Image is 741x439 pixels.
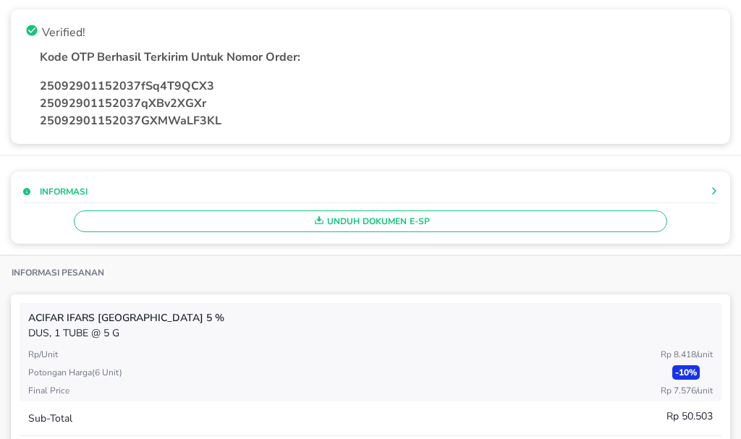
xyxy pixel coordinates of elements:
p: Verified! [42,24,85,41]
p: Kode OTP Berhasil Terkirim Untuk Nomor Order: [40,48,716,66]
p: ACIFAR Ifars [GEOGRAPHIC_DATA] 5 % [28,310,713,325]
p: Final Price [28,384,69,397]
p: Potongan harga ( 6 Unit ) [28,366,122,379]
p: Rp 50.503 [666,409,713,424]
p: Informasi Pesanan [12,267,104,278]
p: - 10 % [672,365,700,380]
p: 25092901152037qXBv2XGXr [40,95,716,112]
p: Sub-Total [28,411,72,426]
p: Informasi [40,185,88,198]
p: Rp 7.576 [661,384,713,397]
span: / Unit [696,349,713,360]
p: Rp/Unit [28,348,58,361]
button: Unduh Dokumen e-SP [74,210,666,232]
p: Rp 8.418 [661,348,713,361]
p: DUS, 1 TUBE @ 5 G [28,325,713,341]
span: Unduh Dokumen e-SP [80,212,660,231]
button: Informasi [22,185,88,198]
span: / Unit [696,385,713,396]
p: 25092901152037GXMWaLF3KL [40,112,716,129]
p: 25092901152037fSq4T9QCX3 [40,77,716,95]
